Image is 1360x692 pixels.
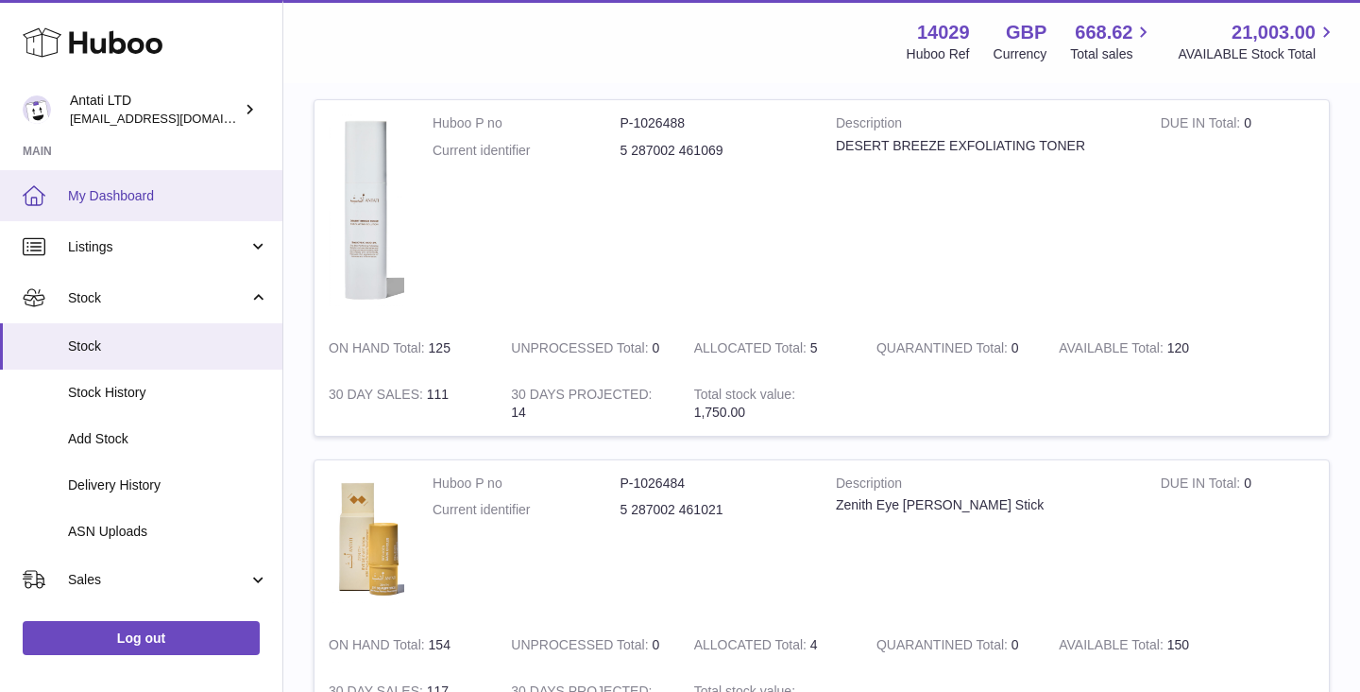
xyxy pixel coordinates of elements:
[1178,45,1337,63] span: AVAILABLE Stock Total
[1070,45,1154,63] span: Total sales
[876,340,1011,360] strong: QUARANTINED Total
[917,20,970,45] strong: 14029
[433,142,620,160] dt: Current identifier
[23,621,260,655] a: Log out
[23,95,51,124] img: toufic@antatiskin.com
[1232,20,1316,45] span: 21,003.00
[620,142,808,160] dd: 5 287002 461069
[836,137,1132,155] div: DESERT BREEZE EXFOLIATING TONER
[1070,20,1154,63] a: 668.62 Total sales
[68,571,248,589] span: Sales
[680,622,862,668] td: 4
[620,475,808,493] dd: P-1026484
[68,384,268,402] span: Stock History
[68,289,248,307] span: Stock
[314,622,497,668] td: 154
[1059,637,1166,657] strong: AVAILABLE Total
[1045,325,1227,372] td: 120
[907,45,970,63] div: Huboo Ref
[694,340,810,360] strong: ALLOCATED Total
[1161,476,1244,495] strong: DUE IN Total
[433,114,620,132] dt: Huboo P no
[1147,100,1329,325] td: 0
[329,114,404,306] img: product image
[511,387,652,407] strong: 30 DAYS PROJECTED
[1045,622,1227,668] td: 150
[511,637,652,657] strong: UNPROCESSED Total
[497,622,679,668] td: 0
[1011,340,1019,355] span: 0
[70,92,240,128] div: Antati LTD
[1147,460,1329,623] td: 0
[1075,20,1132,45] span: 668.62
[511,340,652,360] strong: UNPROCESSED Total
[68,476,268,494] span: Delivery History
[68,337,268,355] span: Stock
[329,387,427,407] strong: 30 DAY SALES
[497,372,679,436] td: 14
[876,637,1011,657] strong: QUARANTINED Total
[433,475,620,493] dt: Huboo P no
[1011,637,1019,652] span: 0
[497,325,679,372] td: 0
[1059,340,1166,360] strong: AVAILABLE Total
[68,430,268,448] span: Add Stock
[836,475,1132,497] strong: Description
[68,187,268,205] span: My Dashboard
[680,325,862,372] td: 5
[314,372,497,436] td: 111
[329,637,429,657] strong: ON HAND Total
[694,405,746,420] span: 1,750.00
[836,496,1132,514] div: Zenith Eye [PERSON_NAME] Stick
[1178,20,1337,63] a: 21,003.00 AVAILABLE Stock Total
[329,475,404,604] img: product image
[620,114,808,132] dd: P-1026488
[68,523,268,541] span: ASN Uploads
[1006,20,1046,45] strong: GBP
[329,340,429,360] strong: ON HAND Total
[694,387,795,407] strong: Total stock value
[620,501,808,519] dd: 5 287002 461021
[70,111,278,126] span: [EMAIL_ADDRESS][DOMAIN_NAME]
[994,45,1047,63] div: Currency
[1161,115,1244,135] strong: DUE IN Total
[68,238,248,256] span: Listings
[694,637,810,657] strong: ALLOCATED Total
[433,501,620,519] dt: Current identifier
[836,114,1132,137] strong: Description
[314,325,497,372] td: 125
